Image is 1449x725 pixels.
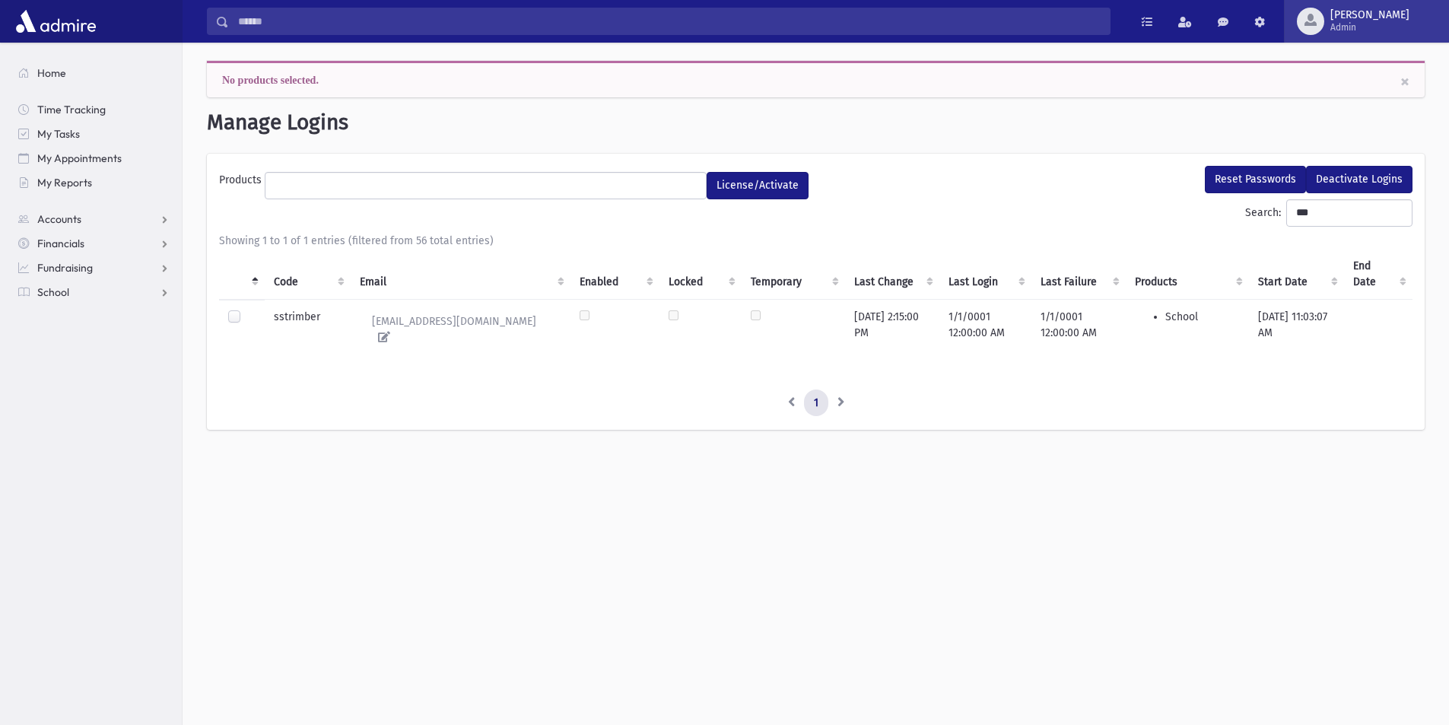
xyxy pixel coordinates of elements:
[1249,249,1344,300] th: Start Date : activate to sort column ascending
[37,127,80,141] span: My Tasks
[222,75,319,85] span: No products selected.
[6,170,182,195] a: My Reports
[1330,21,1409,33] span: Admin
[37,285,69,299] span: School
[6,280,182,304] a: School
[659,249,742,300] th: Locked : activate to sort column ascending
[1165,309,1240,325] li: School
[6,61,182,85] a: Home
[1245,199,1412,227] label: Search:
[6,207,182,231] a: Accounts
[1249,299,1344,359] td: [DATE] 11:03:07 AM
[845,249,939,300] th: Last Change : activate to sort column ascending
[1126,249,1249,300] th: Products : activate to sort column ascending
[37,176,92,189] span: My Reports
[12,6,100,37] img: AdmirePro
[265,299,351,359] td: sstrimber
[707,172,809,199] button: License/Activate
[845,299,939,359] td: [DATE] 2:15:00 PM
[742,249,845,300] th: Temporary : activate to sort column ascending
[229,8,1110,35] input: Search
[6,146,182,170] a: My Appointments
[1344,249,1412,300] th: End Date : activate to sort column ascending
[570,249,659,300] th: Enabled : activate to sort column ascending
[804,390,828,417] a: 1
[1306,166,1412,193] button: Deactivate Logins
[939,299,1032,359] td: 1/1/0001 12:00:00 AM
[207,110,1425,135] h1: Manage Logins
[1031,299,1126,359] td: 1/1/0001 12:00:00 AM
[6,122,182,146] a: My Tasks
[219,233,1412,249] div: Showing 1 to 1 of 1 entries (filtered from 56 total entries)
[37,261,93,275] span: Fundraising
[1286,199,1412,227] input: Search:
[1031,249,1126,300] th: Last Failure : activate to sort column ascending
[37,237,84,250] span: Financials
[219,249,265,300] th: : activate to sort column descending
[37,151,122,165] span: My Appointments
[6,97,182,122] a: Time Tracking
[37,103,106,116] span: Time Tracking
[265,249,351,300] th: Code : activate to sort column ascending
[1330,9,1409,21] span: [PERSON_NAME]
[219,172,265,193] label: Products
[6,256,182,280] a: Fundraising
[1400,72,1409,91] a: close
[1205,166,1306,193] button: Reset Passwords
[360,309,561,350] a: [EMAIL_ADDRESS][DOMAIN_NAME]
[6,231,182,256] a: Financials
[37,212,81,226] span: Accounts
[351,249,570,300] th: Email : activate to sort column ascending
[37,66,66,80] span: Home
[939,249,1032,300] th: Last Login : activate to sort column ascending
